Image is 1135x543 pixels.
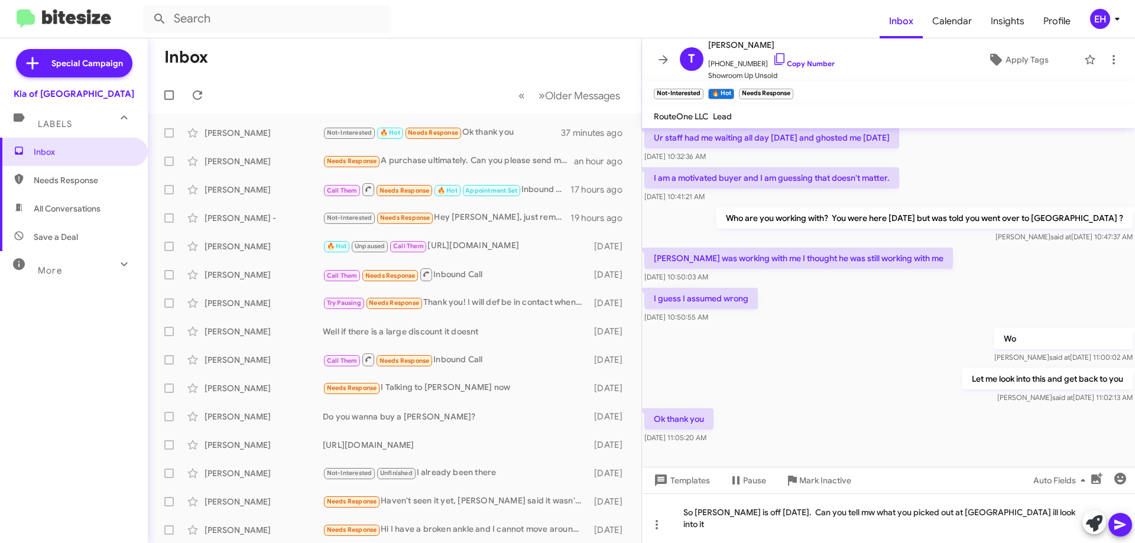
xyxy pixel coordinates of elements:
div: [PERSON_NAME] - [205,212,323,224]
div: I already been there [323,466,588,480]
div: [PERSON_NAME] [205,127,323,139]
div: Inbound Call [323,267,588,282]
p: Ur staff had me waiting all day [DATE] and ghosted me [DATE] [644,127,899,148]
div: Hey [PERSON_NAME], just remembered we need our other key(only received one), and we have yet to r... [323,211,570,225]
div: A purchase ultimately. Can you please send me the out the door price for a 2026 Kia GT AWD EV9 , ... [323,154,574,168]
div: Inbound Call [323,182,570,197]
span: Save a Deal [34,231,78,243]
span: Needs Response [327,384,377,392]
span: Inbox [34,146,134,158]
div: 37 minutes ago [561,127,632,139]
div: [DATE] [588,326,632,337]
span: 🔥 Hot [327,242,347,250]
input: Search [143,5,391,33]
span: [DATE] 11:05:20 AM [644,433,706,442]
span: Call Them [327,357,358,365]
button: Mark Inactive [776,470,861,491]
div: Inbound Call [323,352,588,367]
div: [DATE] [588,439,632,451]
span: Try Pausing [327,299,361,307]
p: Who are you working with? You were here [DATE] but was told you went over to [GEOGRAPHIC_DATA] ? [716,207,1133,229]
div: [DATE] [588,496,632,508]
span: Needs Response [365,272,416,279]
span: Not-Interested [327,214,372,222]
div: an hour ago [574,155,632,167]
span: Mark Inactive [799,470,851,491]
span: Call Them [327,187,358,194]
div: [PERSON_NAME] [205,240,323,252]
span: [PERSON_NAME] [DATE] 10:47:37 AM [995,232,1133,241]
span: Lead [713,111,732,122]
div: [PERSON_NAME] [205,382,323,394]
span: Needs Response [327,157,377,165]
span: More [38,265,62,276]
div: [PERSON_NAME] [205,411,323,422]
span: Pause [743,470,766,491]
button: Previous [511,83,532,108]
div: [DATE] [588,297,632,309]
div: Ok thank you [323,126,561,139]
span: Needs Response [369,299,419,307]
div: [DATE] [588,411,632,422]
nav: Page navigation example [512,83,627,108]
span: said at [1050,232,1071,241]
a: Special Campaign [16,49,132,77]
div: [PERSON_NAME] [205,326,323,337]
span: Not-Interested [327,129,372,136]
p: [PERSON_NAME] was working with me I thought he was still working with me [644,248,953,269]
div: [PERSON_NAME] [205,269,323,281]
p: Wo [994,328,1133,349]
div: 19 hours ago [570,212,632,224]
h1: Inbox [164,48,208,67]
div: [DATE] [588,354,632,366]
div: [DATE] [588,467,632,479]
span: Call Them [393,242,424,250]
span: [DATE] 10:50:03 AM [644,272,708,281]
span: Needs Response [327,526,377,534]
span: [DATE] 10:41:21 AM [644,192,705,201]
span: « [518,88,525,103]
button: Apply Tags [957,49,1078,70]
span: Unfinished [380,469,413,477]
a: Profile [1034,4,1080,38]
p: I am a motivated buyer and I am guessing that doesn't matter. [644,167,899,188]
button: Next [531,83,627,108]
span: T [688,50,695,69]
small: Needs Response [739,89,793,99]
div: [PERSON_NAME] [205,439,323,451]
small: Not-Interested [654,89,703,99]
button: EH [1080,9,1122,29]
span: Apply Tags [1006,49,1049,70]
div: Do you wanna buy a [PERSON_NAME]? [323,411,588,422]
span: [PERSON_NAME] [DATE] 11:02:13 AM [997,393,1133,402]
span: Unpaused [355,242,385,250]
button: Pause [719,470,776,491]
span: » [539,88,545,103]
button: Auto Fields [1024,470,1100,491]
span: Special Campaign [51,57,123,69]
span: Needs Response [327,498,377,505]
div: [PERSON_NAME] [205,524,323,536]
span: [PHONE_NUMBER] [708,52,835,70]
p: I guess I assumed wrong [644,288,758,309]
span: [PERSON_NAME] [DATE] 11:00:02 AM [994,353,1133,362]
div: Hi I have a broken ankle and I cannot move around much if you provide me your best out the door p... [323,523,588,537]
span: said at [1052,393,1073,402]
div: [PERSON_NAME] [205,155,323,167]
span: [DATE] 10:50:55 AM [644,313,708,321]
div: Thank you! I will def be in contact when I am ready [323,296,588,310]
span: Needs Response [380,187,430,194]
p: Let me look into this and get back to you [962,368,1133,389]
span: Not-Interested [327,469,372,477]
span: Inbox [880,4,923,38]
span: 🔥 Hot [437,187,458,194]
small: 🔥 Hot [708,89,734,99]
div: I Talking to [PERSON_NAME] now [323,381,588,395]
span: [DATE] 10:32:36 AM [644,152,706,161]
a: Insights [981,4,1034,38]
span: Calendar [923,4,981,38]
a: Copy Number [773,59,835,68]
div: Well if there is a large discount it doesnt [323,326,588,337]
